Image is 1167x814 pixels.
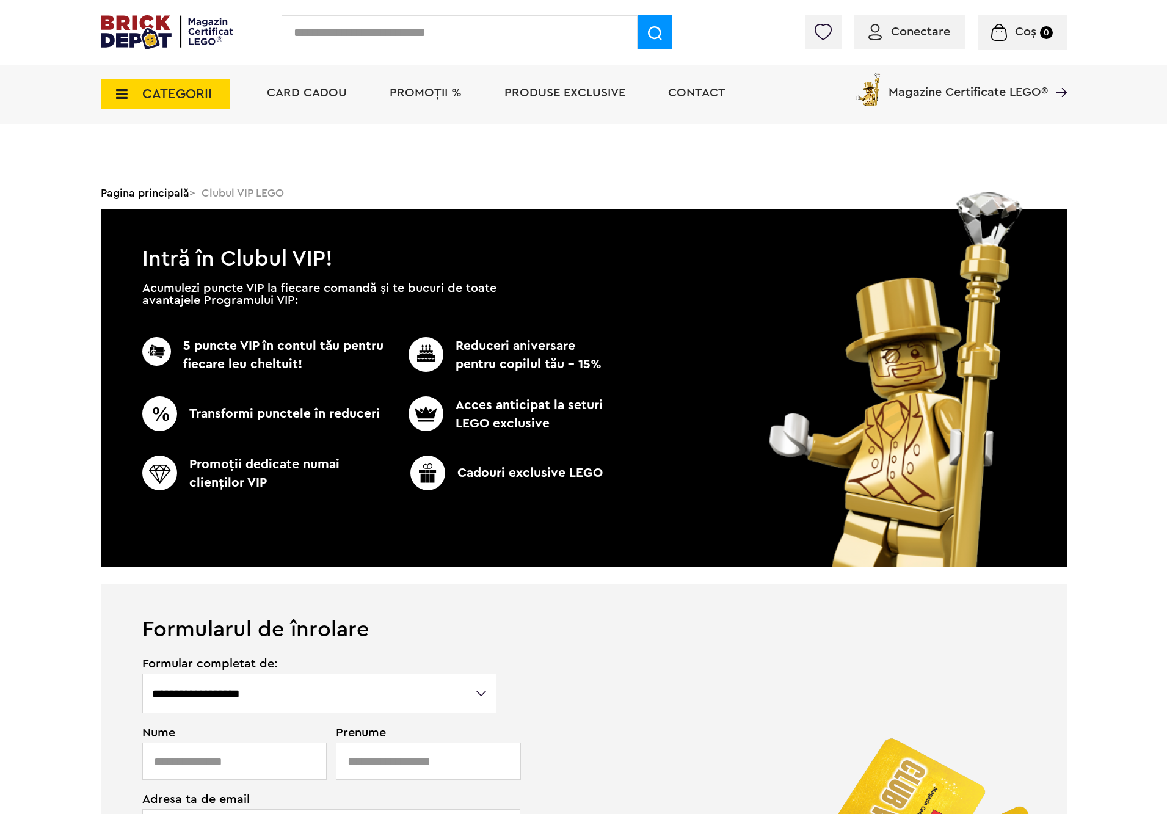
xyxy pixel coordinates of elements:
[409,396,443,431] img: CC_BD_Green_chek_mark
[1040,26,1053,39] small: 0
[409,337,443,372] img: CC_BD_Green_chek_mark
[889,70,1048,98] span: Magazine Certificate LEGO®
[142,456,388,492] p: Promoţii dedicate numai clienţilor VIP
[101,177,1067,209] div: > Clubul VIP LEGO
[142,282,496,307] p: Acumulezi puncte VIP la fiecare comandă și te bucuri de toate avantajele Programului VIP:
[101,209,1067,265] h1: Intră în Clubul VIP!
[1048,70,1067,82] a: Magazine Certificate LEGO®
[752,192,1041,567] img: vip_page_image
[142,793,498,805] span: Adresa ta de email
[142,727,321,739] span: Nume
[390,87,462,99] a: PROMOȚII %
[891,26,950,38] span: Conectare
[142,337,171,366] img: CC_BD_Green_chek_mark
[336,727,498,739] span: Prenume
[142,337,388,374] p: 5 puncte VIP în contul tău pentru fiecare leu cheltuit!
[384,456,630,490] p: Cadouri exclusive LEGO
[388,337,607,374] p: Reduceri aniversare pentru copilul tău - 15%
[267,87,347,99] a: Card Cadou
[1015,26,1036,38] span: Coș
[504,87,625,99] a: Produse exclusive
[388,396,607,433] p: Acces anticipat la seturi LEGO exclusive
[101,584,1067,641] h1: Formularul de înrolare
[668,87,725,99] a: Contact
[410,456,445,490] img: CC_BD_Green_chek_mark
[142,456,177,490] img: CC_BD_Green_chek_mark
[868,26,950,38] a: Conectare
[142,396,388,431] p: Transformi punctele în reduceri
[142,87,212,101] span: CATEGORII
[142,658,498,670] span: Formular completat de:
[101,187,189,198] a: Pagina principală
[142,396,177,431] img: CC_BD_Green_chek_mark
